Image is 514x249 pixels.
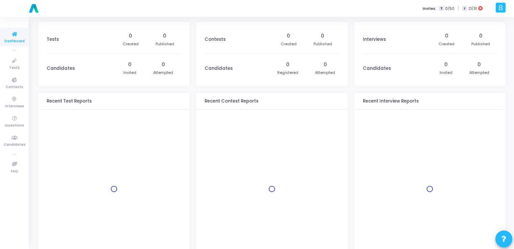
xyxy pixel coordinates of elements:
[462,6,467,11] span: I
[439,41,454,47] div: Created
[129,32,132,39] div: 0
[471,41,490,47] div: Published
[6,84,23,90] span: Contests
[363,37,386,42] h3: Interviews
[321,32,324,39] div: 0
[11,169,18,174] span: FAQ
[123,41,139,47] div: Created
[286,61,289,68] div: 0
[445,32,448,39] div: 0
[162,61,165,68] div: 0
[128,61,132,68] div: 0
[440,70,452,76] div: Invited
[479,32,483,39] div: 0
[458,5,459,12] span: |
[205,66,233,71] h3: Candidates
[47,37,59,42] h3: Tests
[468,6,477,11] span: 21/31
[469,70,489,76] div: Attempted
[423,6,436,11] label: Invites:
[477,61,481,68] div: 0
[123,70,136,76] div: Invited
[444,61,448,68] div: 0
[439,6,443,11] span: T
[4,38,25,44] span: Dashboard
[9,65,20,71] span: Tests
[5,123,24,129] span: Questions
[445,6,454,11] span: 0/50
[153,70,173,76] div: Attempted
[363,99,419,104] h3: Recent Interview Reports
[5,104,24,109] span: Interviews
[287,32,290,39] div: 0
[315,70,335,76] div: Attempted
[205,99,258,104] h3: Recent Contest Reports
[47,66,75,71] h3: Candidates
[205,37,226,42] h3: Contests
[363,66,391,71] h3: Candidates
[163,32,166,39] div: 0
[156,41,174,47] div: Published
[281,41,297,47] div: Created
[4,142,25,148] span: Candidates
[277,70,298,76] div: Registered
[47,99,92,104] h3: Recent Test Reports
[324,61,327,68] div: 0
[27,2,41,15] img: logo
[313,41,332,47] div: Published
